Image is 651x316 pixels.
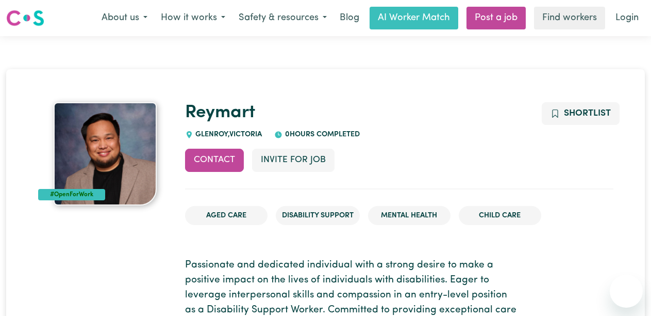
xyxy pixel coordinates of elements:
[193,131,262,138] span: GLENROY , Victoria
[542,102,620,125] button: Add to shortlist
[185,206,268,226] li: Aged Care
[370,7,458,29] a: AI Worker Match
[466,7,526,29] a: Post a job
[610,275,643,308] iframe: Button to launch messaging window
[185,149,244,171] button: Contact
[6,9,44,27] img: Careseekers logo
[154,7,232,29] button: How it works
[185,104,255,122] a: Reymart
[38,189,106,200] div: #OpenForWork
[368,206,450,226] li: Mental Health
[276,206,360,226] li: Disability Support
[6,6,44,30] a: Careseekers logo
[232,7,333,29] button: Safety & resources
[54,102,157,206] img: Reymart
[252,149,335,171] button: Invite for Job
[459,206,541,226] li: Child care
[564,109,611,118] span: Shortlist
[38,102,173,206] a: Reymart's profile picture'#OpenForWork
[534,7,605,29] a: Find workers
[333,7,365,29] a: Blog
[282,131,360,138] span: 0 hours completed
[95,7,154,29] button: About us
[609,7,645,29] a: Login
